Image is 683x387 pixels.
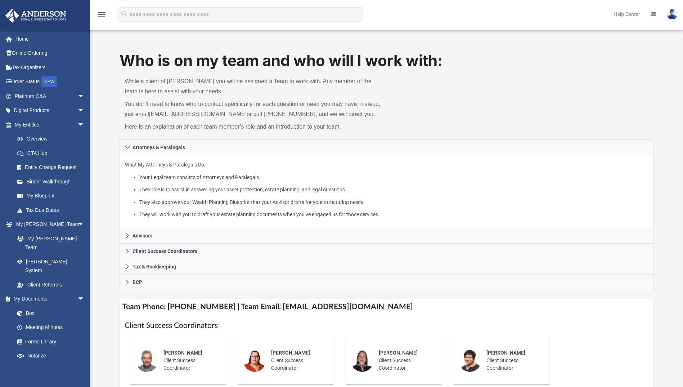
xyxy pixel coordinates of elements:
a: Client Referrals [10,277,92,292]
li: Your Legal team consists of Attorneys and Paralegals. [139,173,648,182]
span: [PERSON_NAME] [379,350,418,356]
h4: Team Phone: [PHONE_NUMBER] | Team Email: [EMAIL_ADDRESS][DOMAIN_NAME] [120,299,653,315]
div: Client Success Coordinator [158,344,221,377]
a: Overview [10,132,95,146]
h1: Who is on my team and who will I work with: [120,50,653,71]
a: Tax Organizers [5,60,95,75]
div: NEW [41,76,57,87]
li: Their role is to assist in answering your asset protection, estate planning, and legal questions. [139,185,648,194]
a: menu [97,14,106,19]
a: My [PERSON_NAME] Team [10,231,88,254]
div: Attorneys & Paralegals [120,155,653,228]
a: Platinum Q&Aarrow_drop_down [5,89,95,103]
span: [PERSON_NAME] [271,350,310,356]
a: Advisors [120,228,653,244]
a: Attorneys & Paralegals [120,139,653,155]
span: [PERSON_NAME] [163,350,202,356]
a: Client Success Coordinators [120,244,653,259]
a: My Blueprint [10,189,92,203]
img: User Pic [667,9,678,19]
span: arrow_drop_down [77,89,92,104]
img: thumbnail [243,349,266,372]
img: thumbnail [135,349,158,372]
div: Client Success Coordinator [266,344,329,377]
a: Tax Due Dates [10,203,95,217]
img: thumbnail [458,349,481,372]
span: Tax & Bookkeeping [132,264,176,269]
div: Client Success Coordinator [481,344,544,377]
span: arrow_drop_down [77,217,92,232]
a: Box [10,306,88,320]
a: Home [5,32,95,46]
span: [PERSON_NAME] [486,350,525,356]
span: Client Success Coordinators [132,249,197,254]
p: Here is an explanation of each team member’s role and an introduction to your team. [125,122,381,132]
i: search [120,10,128,18]
span: Attorneys & Paralegals [132,145,185,150]
a: Online Ordering [5,46,95,61]
p: What My Attorneys & Paralegals Do: [125,160,648,219]
li: They will work with you to draft your estate planning documents when you’ve engaged us for those ... [139,210,648,219]
li: They also approve your Wealth Planning Blueprint that your Advisor drafts for your structuring ne... [139,198,648,207]
i: menu [97,10,106,19]
p: You don’t need to know who to contact specifically for each question or need you may have; instea... [125,99,381,119]
span: BCP [132,280,142,285]
a: [PERSON_NAME] System [10,254,92,277]
a: CTA Hub [10,146,95,160]
a: My Entitiesarrow_drop_down [5,117,95,132]
a: Binder Walkthrough [10,174,95,189]
a: Digital Productsarrow_drop_down [5,103,95,118]
a: [EMAIL_ADDRESS][DOMAIN_NAME] [149,111,247,117]
img: Anderson Advisors Platinum Portal [3,9,68,23]
a: Entity Change Request [10,160,95,175]
a: Order StatusNEW [5,75,95,89]
div: Client Success Coordinator [374,344,437,377]
span: Advisors [132,233,152,238]
a: BCP [120,275,653,290]
span: arrow_drop_down [77,117,92,132]
span: arrow_drop_down [77,103,92,118]
img: thumbnail [351,349,374,372]
a: Tax & Bookkeeping [120,259,653,275]
a: My [PERSON_NAME] Teamarrow_drop_down [5,217,92,232]
a: Forms Library [10,334,88,349]
p: While a client of [PERSON_NAME] you will be assigned a Team to work with. Any member of the team ... [125,76,381,97]
h1: Client Success Coordinators [125,320,648,331]
a: Meeting Minutes [10,320,92,335]
a: My Documentsarrow_drop_down [5,292,92,306]
span: arrow_drop_down [77,292,92,307]
a: Notarize [10,349,92,363]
